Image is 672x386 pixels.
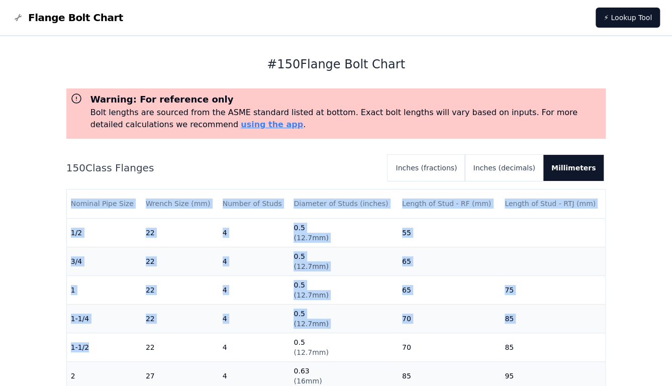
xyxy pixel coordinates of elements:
[294,320,328,328] span: ( 12.7mm )
[290,218,398,247] td: 0.5
[501,189,605,218] th: Length of Stud - RTJ (mm)
[501,333,605,361] td: 85
[290,189,398,218] th: Diameter of Studs (inches)
[241,120,303,129] a: using the app
[90,107,602,131] p: Bolt lengths are sourced from the ASME standard listed at bottom. Exact bolt lengths will vary ba...
[67,247,142,275] td: 3/4
[219,304,290,333] td: 4
[67,189,142,218] th: Nominal Pipe Size
[12,11,123,25] a: Flange Bolt Chart LogoFlange Bolt Chart
[398,333,501,361] td: 70
[67,218,142,247] td: 1/2
[219,218,290,247] td: 4
[142,304,219,333] td: 22
[142,247,219,275] td: 22
[66,161,380,175] h2: 150 Class Flanges
[28,11,123,25] span: Flange Bolt Chart
[501,304,605,333] td: 85
[465,155,543,181] button: Inches (decimals)
[294,348,328,356] span: ( 12.7mm )
[67,275,142,304] td: 1
[290,333,398,361] td: 0.5
[142,333,219,361] td: 22
[543,155,604,181] button: Millimeters
[142,275,219,304] td: 22
[67,333,142,361] td: 1-1/2
[90,92,602,107] h3: Warning: For reference only
[294,291,328,299] span: ( 12.7mm )
[142,189,219,218] th: Wrench Size (mm)
[219,247,290,275] td: 4
[398,189,501,218] th: Length of Stud - RF (mm)
[66,56,606,72] h1: # 150 Flange Bolt Chart
[294,234,328,242] span: ( 12.7mm )
[290,247,398,275] td: 0.5
[294,262,328,270] span: ( 12.7mm )
[398,218,501,247] td: 55
[294,377,322,385] span: ( 16mm )
[388,155,465,181] button: Inches (fractions)
[219,333,290,361] td: 4
[12,12,24,24] img: Flange Bolt Chart Logo
[501,275,605,304] td: 75
[290,304,398,333] td: 0.5
[596,8,660,28] a: ⚡ Lookup Tool
[398,275,501,304] td: 65
[142,218,219,247] td: 22
[398,304,501,333] td: 70
[219,275,290,304] td: 4
[67,304,142,333] td: 1-1/4
[290,275,398,304] td: 0.5
[398,247,501,275] td: 65
[219,189,290,218] th: Number of Studs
